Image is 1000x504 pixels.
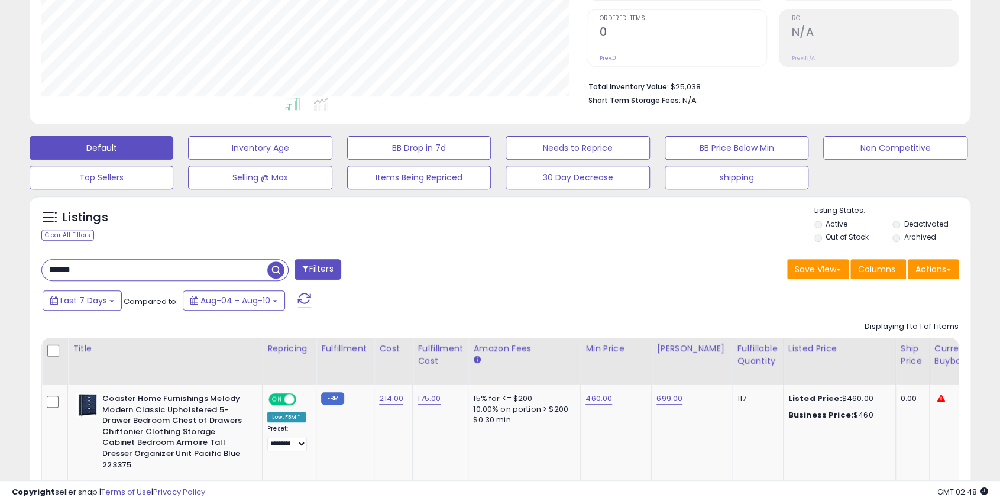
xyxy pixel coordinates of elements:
[792,15,958,22] span: ROI
[904,219,949,229] label: Deactivated
[124,296,178,307] span: Compared to:
[295,259,341,280] button: Filters
[826,219,847,229] label: Active
[295,395,313,405] span: OFF
[473,415,571,425] div: $0.30 min
[188,166,332,189] button: Selling @ Max
[73,343,257,355] div: Title
[788,393,886,404] div: $460.00
[63,209,108,226] h5: Listings
[787,259,849,279] button: Save View
[506,136,649,160] button: Needs to Reprice
[101,486,151,497] a: Terms of Use
[321,343,369,355] div: Fulfillment
[656,343,727,355] div: [PERSON_NAME]
[588,95,681,105] b: Short Term Storage Fees:
[588,82,669,92] b: Total Inventory Value:
[814,205,970,217] p: Listing States:
[934,343,995,367] div: Current Buybox Price
[901,393,920,404] div: 0.00
[60,295,107,306] span: Last 7 Days
[792,25,958,41] h2: N/A
[937,486,988,497] span: 2025-08-18 02:48 GMT
[788,343,891,355] div: Listed Price
[12,486,55,497] strong: Copyright
[43,290,122,311] button: Last 7 Days
[788,393,842,404] b: Listed Price:
[102,393,246,473] b: Coaster Home Furnishings Melody Modern Classic Upholstered 5-Drawer Bedroom Chest of Drawers Chif...
[321,392,344,405] small: FBM
[347,166,491,189] button: Items Being Repriced
[665,136,808,160] button: BB Price Below Min
[826,232,869,242] label: Out of Stock
[823,136,967,160] button: Non Competitive
[267,343,311,355] div: Repricing
[850,259,906,279] button: Columns
[788,409,853,421] b: Business Price:
[656,393,682,405] a: 699.00
[585,393,612,405] a: 460.00
[904,232,936,242] label: Archived
[737,343,778,367] div: Fulfillable Quantity
[473,393,571,404] div: 15% for <= $200
[858,263,895,275] span: Columns
[379,343,407,355] div: Cost
[347,136,491,160] button: BB Drop in 7d
[908,259,959,279] button: Actions
[76,393,99,417] img: 41rmh0xTrCL._SL40_.jpg
[379,393,403,405] a: 214.00
[41,230,94,241] div: Clear All Filters
[600,15,766,22] span: Ordered Items
[270,395,284,405] span: ON
[737,393,774,404] div: 117
[682,95,697,106] span: N/A
[153,486,205,497] a: Privacy Policy
[792,54,815,62] small: Prev: N/A
[267,425,307,451] div: Preset:
[865,321,959,332] div: Displaying 1 to 1 of 1 items
[188,136,332,160] button: Inventory Age
[473,343,575,355] div: Amazon Fees
[585,343,646,355] div: Min Price
[12,487,205,498] div: seller snap | |
[200,295,270,306] span: Aug-04 - Aug-10
[901,343,924,367] div: Ship Price
[600,25,766,41] h2: 0
[418,393,441,405] a: 175.00
[418,343,463,367] div: Fulfillment Cost
[788,410,886,421] div: $460
[473,355,480,366] small: Amazon Fees.
[588,79,950,93] li: $25,038
[30,166,173,189] button: Top Sellers
[506,166,649,189] button: 30 Day Decrease
[473,404,571,415] div: 10.00% on portion > $200
[267,412,306,422] div: Low. FBM *
[600,54,616,62] small: Prev: 0
[665,166,808,189] button: shipping
[183,290,285,311] button: Aug-04 - Aug-10
[30,136,173,160] button: Default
